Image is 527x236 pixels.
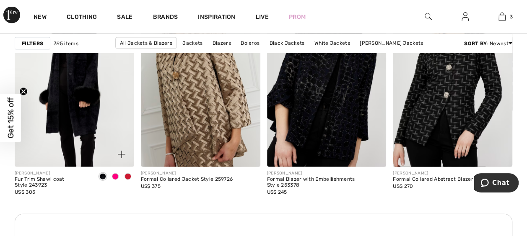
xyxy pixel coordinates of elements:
span: US$ 305 [15,189,35,195]
a: Live [256,13,269,21]
span: US$ 375 [141,183,161,189]
a: Black Jackets [265,37,309,48]
a: Jackets [178,37,207,48]
a: [PERSON_NAME] [225,49,275,59]
img: My Bag [498,12,506,22]
iframe: Opens a widget where you can chat to one of our agents [474,173,519,194]
div: : Newest [464,39,512,47]
span: US$ 270 [393,183,413,189]
button: Close teaser [19,87,28,96]
div: Black [96,170,109,184]
a: Boleros [236,37,264,48]
a: White Jackets [310,37,354,48]
a: Clothing [67,13,97,22]
a: Sale [117,13,132,22]
div: Formal Collared Abstract Blazer Style 253385 [393,177,507,182]
a: New [34,13,47,22]
a: Blue Jackets [277,49,318,59]
div: Rose [109,170,122,184]
img: plus_v2.svg [118,151,125,158]
div: [PERSON_NAME] [15,170,90,177]
span: 395 items [54,39,78,47]
a: All Jackets & Blazers [115,37,177,49]
strong: Filters [22,39,43,47]
a: [PERSON_NAME] Jackets [356,37,427,48]
div: Fur Trim Shawl coat Style 243923 [15,177,90,188]
a: Brands [153,13,178,22]
a: Blazers [208,37,235,48]
a: 3 [484,12,520,22]
span: 3 [510,13,513,21]
strong: Sort By [464,40,487,46]
span: Inspiration [198,13,235,22]
div: [PERSON_NAME] [141,170,233,177]
span: US$ 245 [267,189,287,195]
div: Formal Collared Jacket Style 259726 [141,177,233,182]
img: 1ère Avenue [3,7,20,23]
div: [PERSON_NAME] [267,170,387,177]
img: search the website [425,12,432,22]
span: Get 15% off [6,97,16,139]
img: My Info [462,12,469,22]
div: [PERSON_NAME] [393,170,507,177]
div: Merlot [122,170,134,184]
a: Sign In [455,12,475,22]
div: Formal Blazer with Embellishments Style 253378 [267,177,387,188]
a: Prom [289,13,306,21]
